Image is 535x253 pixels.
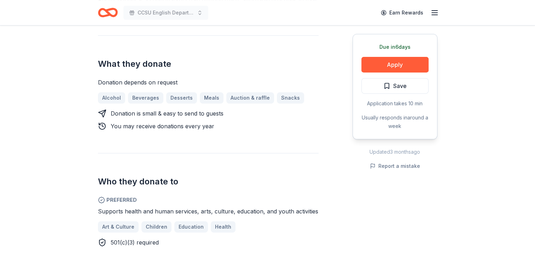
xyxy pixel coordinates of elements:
[111,109,223,118] div: Donation is small & easy to send to guests
[361,99,429,108] div: Application takes 10 min
[98,196,319,204] span: Preferred
[377,6,428,19] a: Earn Rewards
[277,92,304,104] a: Snacks
[361,43,429,51] div: Due in 6 days
[226,92,274,104] a: Auction & raffle
[98,92,125,104] a: Alcohol
[353,148,437,156] div: Updated 3 months ago
[98,78,319,87] div: Donation depends on request
[200,92,223,104] a: Meals
[215,223,231,231] span: Health
[98,221,139,233] a: Art & Culture
[98,58,319,70] h2: What they donate
[98,4,118,21] a: Home
[138,8,194,17] span: CCSU English Department Silent Auction
[128,92,163,104] a: Beverages
[179,223,204,231] span: Education
[174,221,208,233] a: Education
[111,239,159,246] span: 501(c)(3) required
[361,113,429,130] div: Usually responds in around a week
[111,122,214,130] div: You may receive donations every year
[146,223,167,231] span: Children
[370,162,420,170] button: Report a mistake
[123,6,208,20] button: CCSU English Department Silent Auction
[102,223,134,231] span: Art & Culture
[166,92,197,104] a: Desserts
[141,221,171,233] a: Children
[361,78,429,94] button: Save
[361,57,429,72] button: Apply
[393,81,407,90] span: Save
[211,221,235,233] a: Health
[98,208,318,215] span: Supports health and human services, arts, culture, education, and youth activities
[98,176,319,187] h2: Who they donate to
